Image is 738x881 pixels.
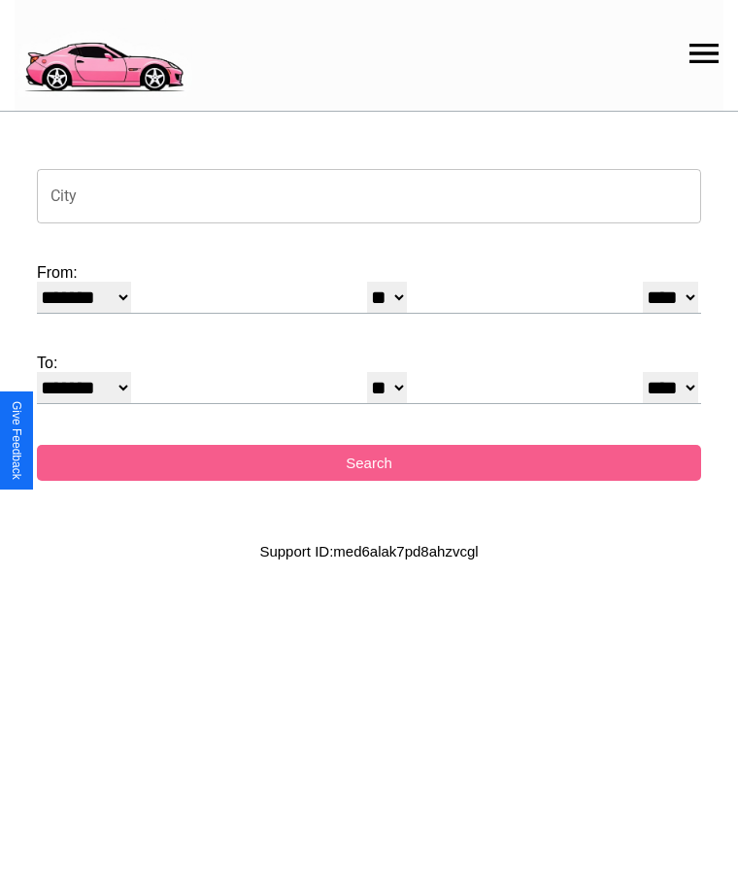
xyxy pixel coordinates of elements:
label: To: [37,355,701,372]
img: logo [15,10,192,97]
button: Search [37,445,701,481]
label: From: [37,264,701,282]
p: Support ID: med6alak7pd8ahzvcgl [259,538,478,564]
div: Give Feedback [10,401,23,480]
